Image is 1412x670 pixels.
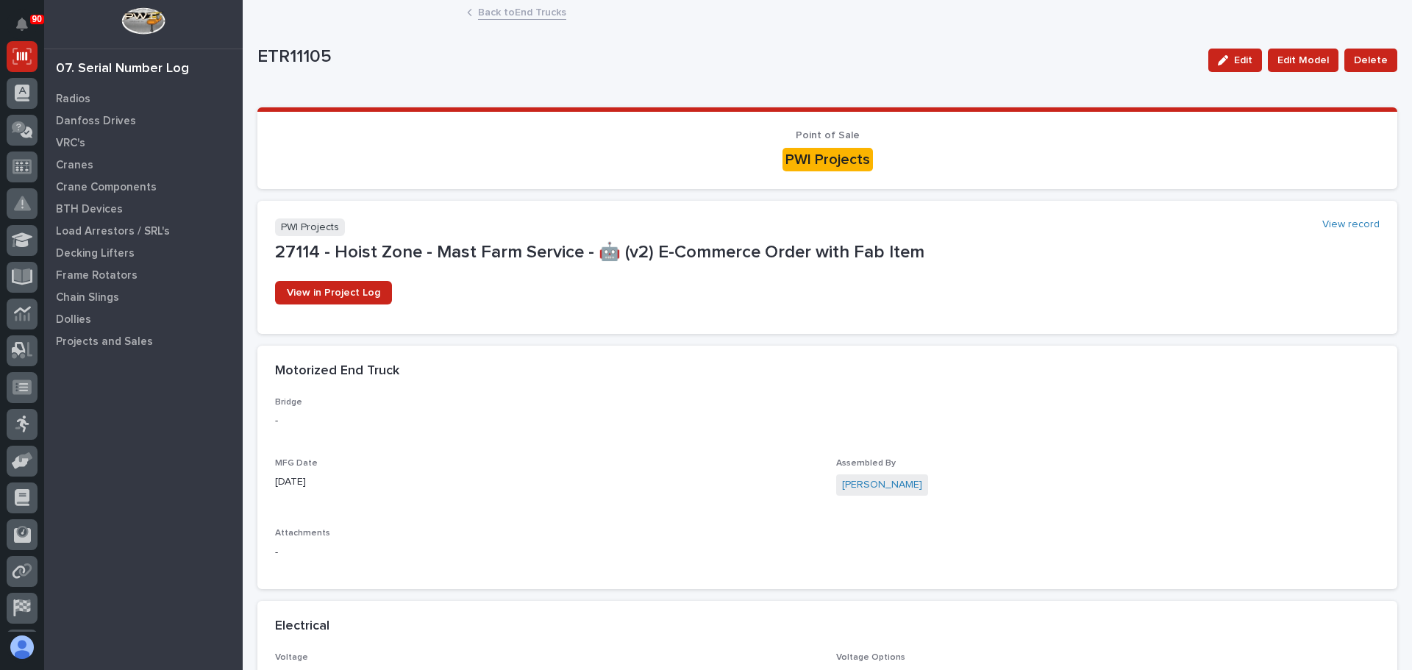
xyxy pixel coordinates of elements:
[275,474,819,490] p: [DATE]
[275,545,819,560] p: -
[44,132,243,154] a: VRC's
[7,9,38,40] button: Notifications
[44,286,243,308] a: Chain Slings
[842,477,922,493] a: [PERSON_NAME]
[275,242,1380,263] p: 27114 - Hoist Zone - Mast Farm Service - 🤖 (v2) E-Commerce Order with Fab Item
[44,220,243,242] a: Load Arrestors / SRL's
[56,247,135,260] p: Decking Lifters
[121,7,165,35] img: Workspace Logo
[782,148,873,171] div: PWI Projects
[44,88,243,110] a: Radios
[275,653,308,662] span: Voltage
[275,398,302,407] span: Bridge
[44,198,243,220] a: BTH Devices
[836,459,896,468] span: Assembled By
[836,653,905,662] span: Voltage Options
[275,413,1380,429] p: -
[56,203,123,216] p: BTH Devices
[56,335,153,349] p: Projects and Sales
[1344,49,1397,72] button: Delete
[56,313,91,327] p: Dollies
[1354,51,1388,69] span: Delete
[32,14,42,24] p: 90
[275,218,345,237] p: PWI Projects
[56,159,93,172] p: Cranes
[1268,49,1338,72] button: Edit Model
[56,137,85,150] p: VRC's
[44,264,243,286] a: Frame Rotators
[275,619,329,635] h2: Electrical
[1322,218,1380,231] a: View record
[18,18,38,41] div: Notifications90
[56,181,157,194] p: Crane Components
[56,61,189,77] div: 07. Serial Number Log
[275,281,392,304] a: View in Project Log
[44,110,243,132] a: Danfoss Drives
[275,363,399,379] h2: Motorized End Truck
[7,632,38,663] button: users-avatar
[478,3,566,20] a: Back toEnd Trucks
[287,288,380,298] span: View in Project Log
[44,154,243,176] a: Cranes
[56,93,90,106] p: Radios
[44,330,243,352] a: Projects and Sales
[56,225,170,238] p: Load Arrestors / SRL's
[44,242,243,264] a: Decking Lifters
[257,46,1197,68] p: ETR11105
[796,130,860,140] span: Point of Sale
[275,529,330,538] span: Attachments
[44,176,243,198] a: Crane Components
[1277,51,1329,69] span: Edit Model
[275,459,318,468] span: MFG Date
[56,291,119,304] p: Chain Slings
[56,115,136,128] p: Danfoss Drives
[44,308,243,330] a: Dollies
[1208,49,1262,72] button: Edit
[56,269,138,282] p: Frame Rotators
[1234,54,1252,67] span: Edit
